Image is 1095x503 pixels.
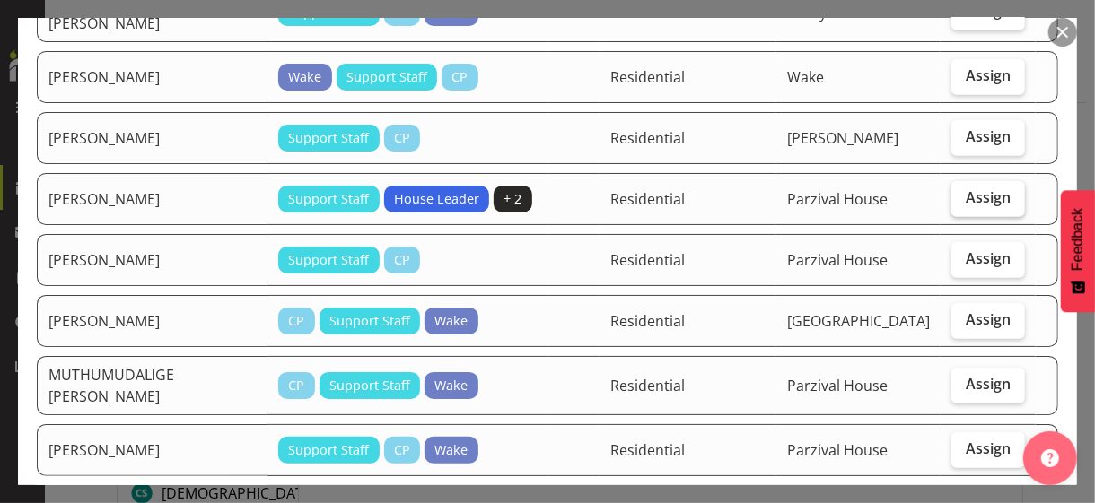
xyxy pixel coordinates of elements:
span: Assign [966,2,1011,20]
span: Hilary House [787,3,874,22]
span: CP [451,67,468,87]
span: Residential [610,440,685,460]
span: Wake [787,67,824,87]
span: Wake [434,376,468,395]
span: Assign [966,310,1011,328]
td: [PERSON_NAME] [37,173,267,225]
span: Residential [610,67,685,87]
span: CP [394,440,410,460]
span: Residential [610,128,685,148]
td: [PERSON_NAME] [37,112,267,164]
td: [PERSON_NAME] [37,424,267,476]
span: Residential [610,3,685,22]
span: Residential [610,376,685,395]
span: House Leader [394,189,479,209]
span: Support Staff [289,128,370,148]
span: [GEOGRAPHIC_DATA] [787,311,930,331]
span: Support Staff [329,376,410,395]
span: [PERSON_NAME] [787,128,898,148]
span: CP [289,376,305,395]
td: MUTHUMUDALIGE [PERSON_NAME] [37,356,267,415]
span: Support Staff [289,189,370,209]
span: CP [394,128,410,148]
span: Assign [966,66,1011,84]
span: Support Staff [329,311,410,331]
span: Wake [289,67,322,87]
span: Assign [966,127,1011,145]
span: Wake [434,440,468,460]
span: Residential [610,189,685,209]
span: CP [289,311,305,331]
span: Assign [966,188,1011,206]
td: [PERSON_NAME] [37,295,267,347]
span: Parzival House [787,440,888,460]
td: [PERSON_NAME] [37,51,267,103]
span: Support Staff [346,67,427,87]
span: Support Staff [289,250,370,270]
span: Residential [610,250,685,270]
span: Feedback [1070,208,1086,271]
span: + 2 [504,189,521,209]
span: Support Staff [289,440,370,460]
span: Parzival House [787,250,888,270]
span: Assign [966,375,1011,393]
span: Parzival House [787,376,888,395]
span: Wake [434,311,468,331]
span: CP [394,250,410,270]
span: Assign [966,439,1011,457]
span: Parzival House [787,189,888,209]
span: Residential [610,311,685,331]
td: [PERSON_NAME] [37,234,267,286]
span: Assign [966,249,1011,267]
button: Feedback - Show survey [1061,190,1095,312]
img: help-xxl-2.png [1041,449,1059,467]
